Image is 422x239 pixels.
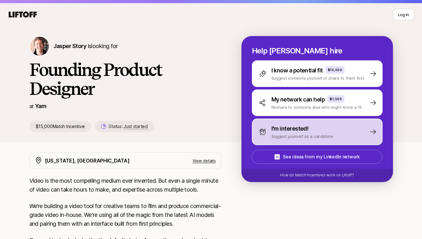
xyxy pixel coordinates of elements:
p: We’re building a video tool for creative teams to film and produce commercial-grade video in-hous... [29,202,221,228]
p: $15,000 Match Incentive [29,121,91,132]
h1: Founding Product Designer [29,60,221,98]
p: is looking for [53,42,118,51]
p: [US_STATE], [GEOGRAPHIC_DATA] [45,156,130,165]
a: Yarn [35,103,47,109]
button: See ideas from my LinkedIn network [252,150,382,164]
img: Jasper Story [30,37,49,56]
p: $15,000 [328,67,342,72]
p: View details [193,157,216,164]
span: Just started [124,124,148,129]
p: I know a potential fit [271,66,323,75]
p: Suggest yourself as a candidate [271,133,333,139]
p: $1,500 [330,96,342,101]
p: at [29,102,34,110]
p: Suggest someone yourself or share to them first [271,75,364,81]
button: Log in [393,9,414,20]
p: See ideas from my LinkedIn network [283,153,360,161]
p: I'm interested! [271,124,309,133]
p: Help [PERSON_NAME] hire [252,46,383,55]
p: My network can help [271,95,325,104]
p: Status: [109,123,147,130]
p: Video is the most compelling medium ever invented. But even a single minute of video can take hou... [29,176,221,194]
p: How do Match Incentives work on Liftoff? [280,172,354,178]
span: Jasper Story [53,43,86,49]
p: Reshare to someone else who might know a fit [271,104,362,110]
